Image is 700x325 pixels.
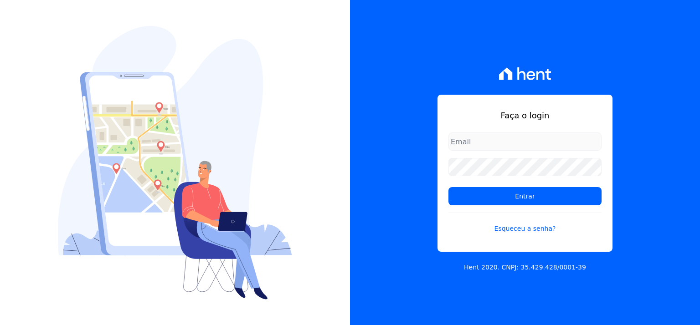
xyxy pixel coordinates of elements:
[448,109,602,122] h1: Faça o login
[448,213,602,234] a: Esqueceu a senha?
[448,187,602,205] input: Entrar
[58,26,292,300] img: Login
[464,263,586,272] p: Hent 2020. CNPJ: 35.429.428/0001-39
[448,132,602,151] input: Email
